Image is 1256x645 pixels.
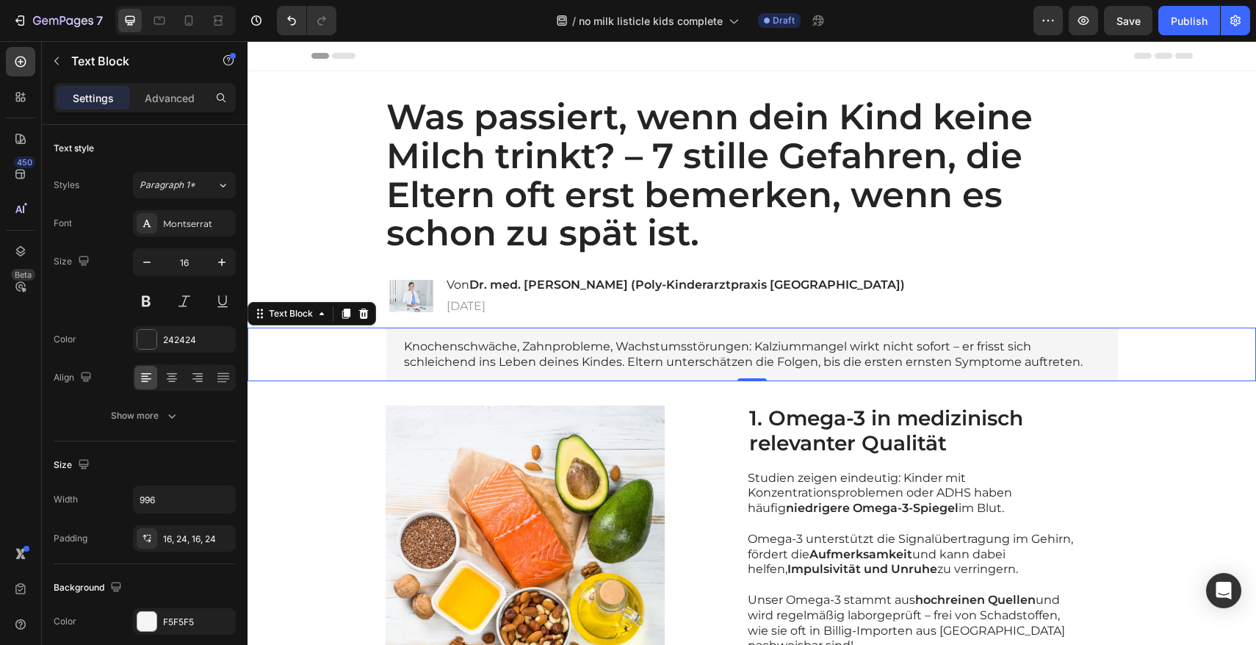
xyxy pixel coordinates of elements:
[163,217,232,231] div: Montserrat
[277,6,336,35] div: Undo/Redo
[1206,573,1241,608] div: Open Intercom Messenger
[773,14,795,27] span: Draft
[163,533,232,546] div: 16, 24, 16, 24
[140,179,195,192] span: Paragraph 1*
[54,333,76,346] div: Color
[73,90,114,106] p: Settings
[71,52,196,70] p: Text Block
[54,142,94,155] div: Text style
[54,252,93,272] div: Size
[11,269,35,281] div: Beta
[500,552,830,613] p: Unser Omega-3 stammt aus und wird regelmäßig laborgeprüft – frei von Schadstoffen, wie sie oft in...
[54,578,125,598] div: Background
[572,13,576,29] span: /
[54,455,93,475] div: Size
[96,12,103,29] p: 7
[145,90,195,106] p: Advanced
[579,13,723,29] span: no milk listicle kids complete
[163,334,232,347] div: 242424
[54,493,78,506] div: Width
[54,615,76,628] div: Color
[500,491,830,536] p: Omega-3 unterstützt die Signalübertragung im Gehirn, fördert die und kann dabei helfen, zu verrin...
[500,430,830,475] p: Studien zeigen eindeutig: Kinder mit Konzentrationsproblemen oder ADHS haben häufig im Blut.
[248,41,1256,645] iframe: Design area
[500,364,831,416] h2: 1. Omega-3 in medizinisch relevanter Qualität
[668,552,788,566] strong: hochreinen Quellen
[1116,15,1141,27] span: Save
[163,616,232,629] div: F5F5F5
[14,156,35,168] div: 450
[54,217,72,230] div: Font
[54,532,87,545] div: Padding
[54,179,79,192] div: Styles
[111,408,179,423] div: Show more
[54,368,95,388] div: Align
[6,6,109,35] button: 7
[540,521,690,535] strong: Impulsivität und Unruhe
[1158,6,1220,35] button: Publish
[133,172,236,198] button: Paragraph 1*
[54,403,236,429] button: Show more
[134,486,235,513] input: Auto
[1171,13,1208,29] div: Publish
[100,364,455,644] img: gempages_573273788456633569-4c233876-8882-4226-90a0-294dfa16cb67.webp
[538,460,711,474] strong: niedrigere Omega-3-Spiegel
[562,506,665,520] strong: Aufmerksamkeit
[1104,6,1152,35] button: Save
